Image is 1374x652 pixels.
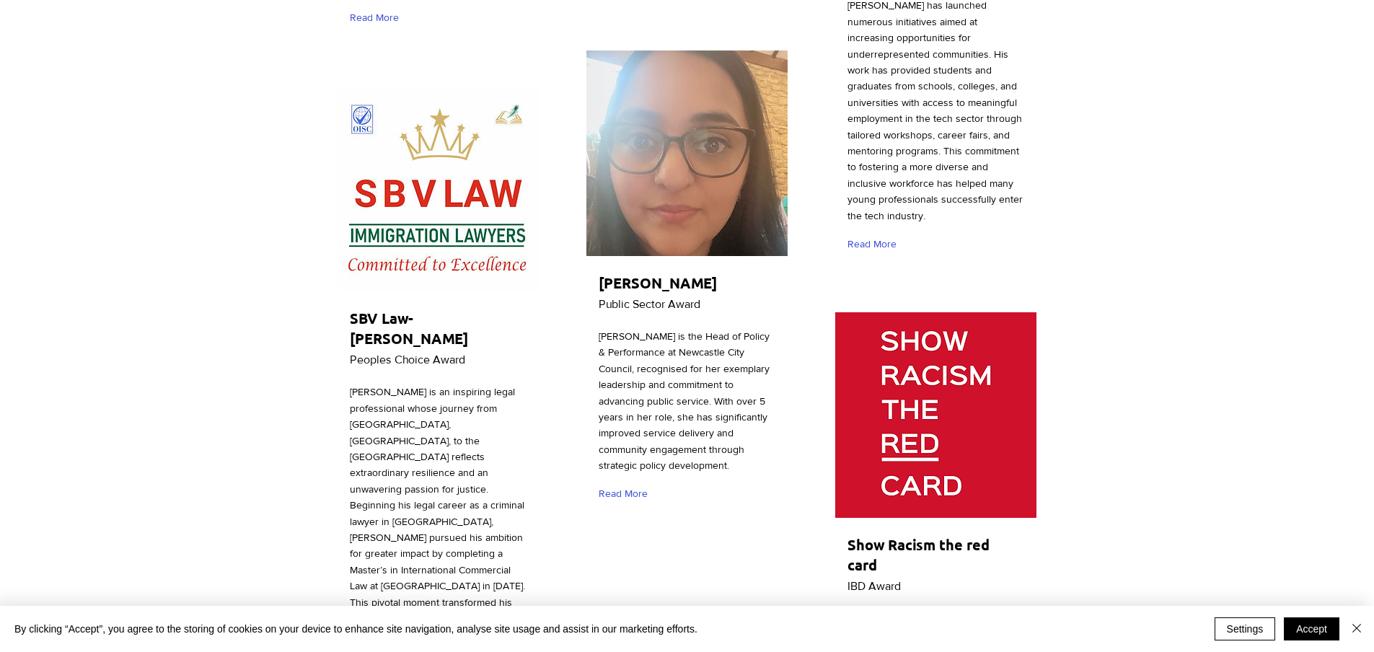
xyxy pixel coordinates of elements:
[847,580,901,592] span: IBD Award
[599,330,770,471] span: [PERSON_NAME] is the Head of Policy & Performance at Newcastle City Council, recognised for her e...
[599,298,700,310] span: Public Sector Award
[599,273,717,292] span: [PERSON_NAME]
[835,312,1036,518] img: Show Racism the red card
[350,309,468,348] span: SBV Law- [PERSON_NAME]
[847,237,897,252] span: Read More
[586,50,788,256] img: Sajda Nawaz-Bhatti
[1348,620,1365,637] img: Close
[1284,617,1339,640] button: Accept
[350,11,399,25] span: Read More
[847,232,903,257] a: Read More
[1348,617,1365,640] button: Close
[1215,617,1276,640] button: Settings
[599,487,648,501] span: Read More
[350,5,405,30] a: Read More
[14,622,697,635] span: By clicking “Accept”, you agree to the storing of cookies on your device to enhance site navigati...
[847,535,990,574] span: Show Racism the red card
[599,482,654,507] a: Read More
[338,86,539,291] img: SBV Law- Bhavesh Vasa
[350,353,465,366] span: Peoples Choice Award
